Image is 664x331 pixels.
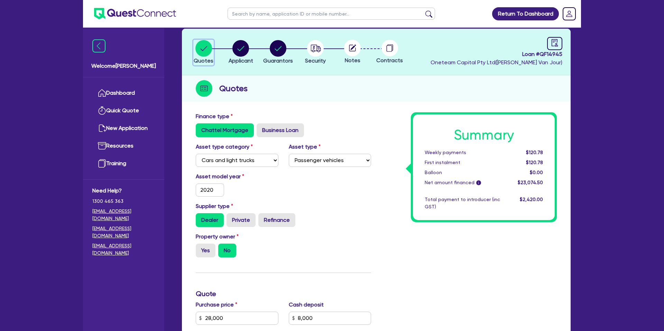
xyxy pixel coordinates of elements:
a: [EMAIL_ADDRESS][DOMAIN_NAME] [92,242,155,257]
h1: Summary [425,127,543,143]
label: Business Loan [257,123,304,137]
span: $23,074.50 [518,180,543,185]
button: Guarantors [263,40,293,65]
button: Applicant [228,40,253,65]
input: Search by name, application ID or mobile number... [228,8,435,20]
span: Contracts [376,57,403,64]
span: $2,420.00 [520,197,543,202]
span: Loan # QF14945 [431,50,562,58]
img: resources [98,142,106,150]
a: Return To Dashboard [492,7,559,20]
span: Applicant [229,57,253,64]
div: First instalment [419,159,505,166]
label: Yes [196,244,215,257]
span: Oneteam Capital Pty Ltd ( [PERSON_NAME] Van Jour ) [431,59,562,66]
label: Supplier type [196,202,233,210]
label: Refinance [258,213,295,227]
label: Property owner [196,233,239,241]
span: audit [551,39,559,47]
span: Need Help? [92,187,155,195]
span: Notes [345,57,360,64]
img: new-application [98,124,106,132]
div: Net amount financed [419,179,505,186]
img: quick-quote [98,106,106,115]
button: Quotes [193,40,214,65]
a: Quick Quote [92,102,155,120]
label: Purchase price [196,301,237,309]
label: Finance type [196,112,233,121]
a: audit [547,37,562,50]
label: Asset type [289,143,321,151]
span: 1300 465 363 [92,198,155,205]
span: $120.78 [526,150,543,155]
span: i [476,180,481,185]
span: Guarantors [263,57,293,64]
label: Chattel Mortgage [196,123,254,137]
span: Security [305,57,326,64]
span: Quotes [194,57,213,64]
img: training [98,159,106,168]
a: [EMAIL_ADDRESS][DOMAIN_NAME] [92,225,155,239]
label: Asset type category [196,143,253,151]
span: $120.78 [526,160,543,165]
img: quest-connect-logo-blue [94,8,176,19]
h2: Quotes [219,82,248,95]
label: Asset model year [191,172,284,181]
a: Dropdown toggle [560,5,578,23]
img: icon-menu-close [92,39,105,53]
button: Security [305,40,326,65]
div: Weekly payments [419,149,505,156]
div: Total payment to introducer (inc GST) [419,196,505,210]
a: Resources [92,137,155,155]
a: [EMAIL_ADDRESS][DOMAIN_NAME] [92,208,155,222]
span: Welcome [PERSON_NAME] [91,62,156,70]
img: step-icon [196,80,212,97]
a: New Application [92,120,155,137]
label: Private [227,213,256,227]
label: Cash deposit [289,301,324,309]
label: Dealer [196,213,224,227]
span: $0.00 [530,170,543,175]
label: No [218,244,236,257]
h3: Quote [196,290,371,298]
a: Training [92,155,155,172]
div: Balloon [419,169,505,176]
a: Dashboard [92,84,155,102]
